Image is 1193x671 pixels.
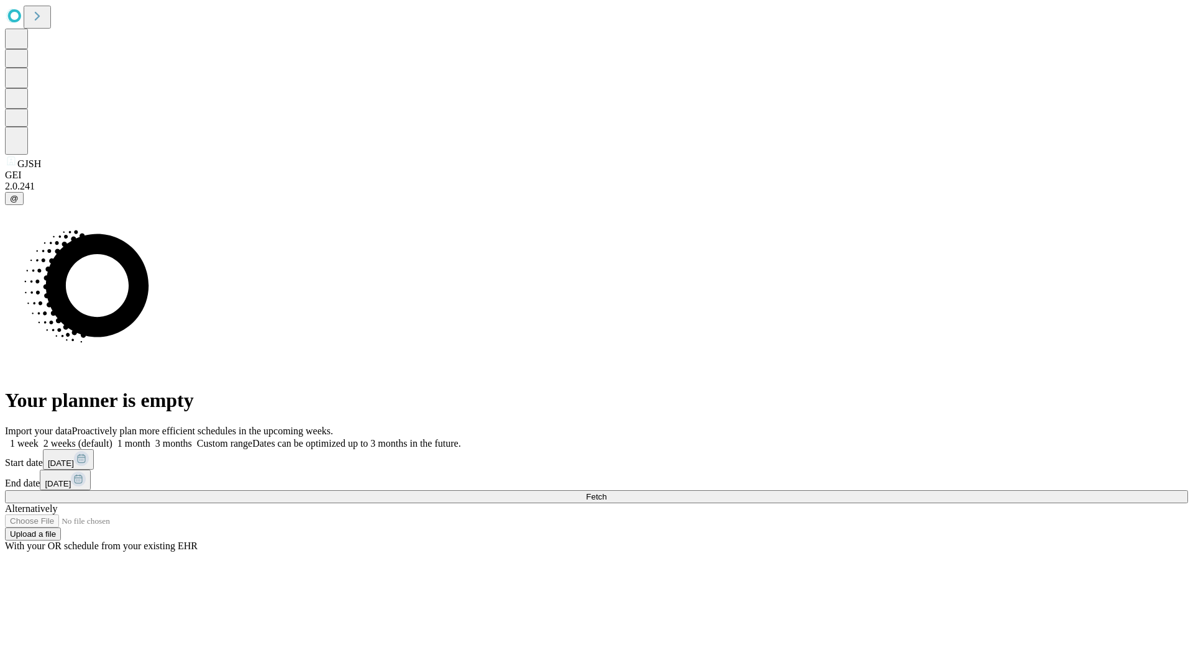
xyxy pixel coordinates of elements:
span: 1 month [117,438,150,449]
span: 2 weeks (default) [43,438,112,449]
span: 1 week [10,438,39,449]
span: Custom range [197,438,252,449]
span: [DATE] [45,479,71,488]
span: [DATE] [48,459,74,468]
span: @ [10,194,19,203]
h1: Your planner is empty [5,389,1188,412]
button: Upload a file [5,527,61,541]
div: 2.0.241 [5,181,1188,192]
span: Alternatively [5,503,57,514]
button: [DATE] [43,449,94,470]
button: Fetch [5,490,1188,503]
span: 3 months [155,438,192,449]
span: Fetch [586,492,606,501]
span: Dates can be optimized up to 3 months in the future. [252,438,460,449]
span: Proactively plan more efficient schedules in the upcoming weeks. [72,426,333,436]
span: With your OR schedule from your existing EHR [5,541,198,551]
button: [DATE] [40,470,91,490]
div: End date [5,470,1188,490]
div: Start date [5,449,1188,470]
span: GJSH [17,158,41,169]
div: GEI [5,170,1188,181]
button: @ [5,192,24,205]
span: Import your data [5,426,72,436]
